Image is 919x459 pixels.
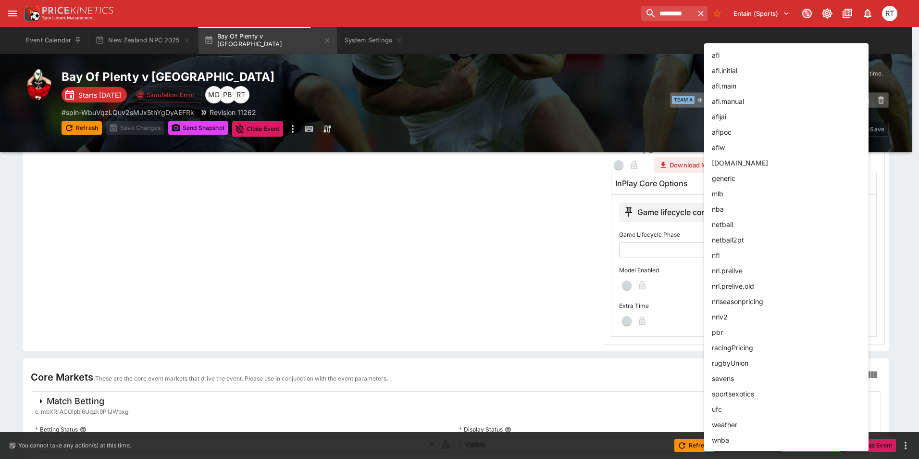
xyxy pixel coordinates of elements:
li: racingPricing [704,340,869,355]
li: aflw [704,140,869,155]
li: nrl.prelive.old [704,278,869,293]
li: [DOMAIN_NAME] [704,155,869,170]
li: sportsexotics [704,386,869,401]
li: mlb [704,186,869,201]
li: afl.manual [704,93,869,109]
li: aflpoc [704,124,869,140]
li: nrlv2 [704,309,869,324]
li: rugbyUnion [704,355,869,370]
li: netball2pt [704,232,869,247]
li: nfl [704,247,869,263]
li: generic [704,170,869,186]
li: pbr [704,324,869,340]
li: nrl.prelive [704,263,869,278]
li: afljai [704,109,869,124]
li: afl [704,47,869,63]
li: wnba [704,432,869,447]
li: nrlseasonpricing [704,293,869,309]
li: afl.main [704,78,869,93]
li: netball [704,217,869,232]
li: sevens [704,370,869,386]
li: weather [704,417,869,432]
li: ufc [704,401,869,417]
li: afl.initial [704,63,869,78]
li: nba [704,201,869,217]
